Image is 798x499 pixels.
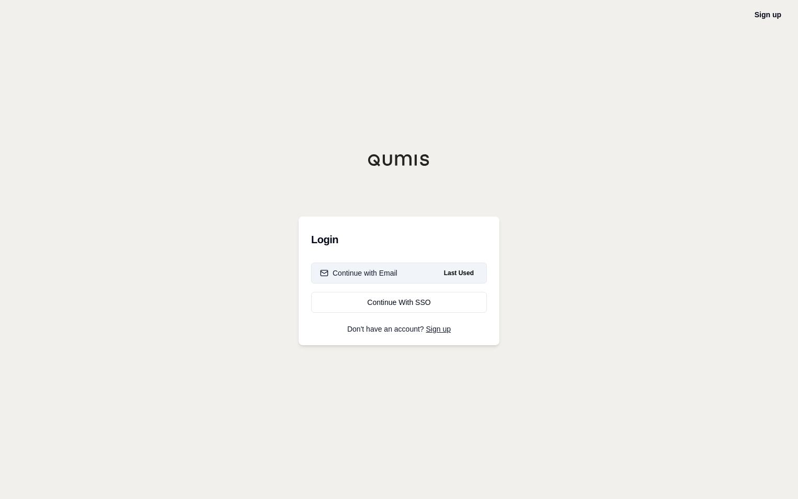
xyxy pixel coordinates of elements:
p: Don't have an account? [311,325,487,333]
a: Sign up [426,325,451,333]
h3: Login [311,229,487,250]
a: Continue With SSO [311,292,487,313]
div: Continue With SSO [320,297,478,308]
a: Sign up [755,10,781,19]
button: Continue with EmailLast Used [311,263,487,283]
div: Continue with Email [320,268,397,278]
img: Qumis [368,154,430,166]
span: Last Used [440,267,478,279]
